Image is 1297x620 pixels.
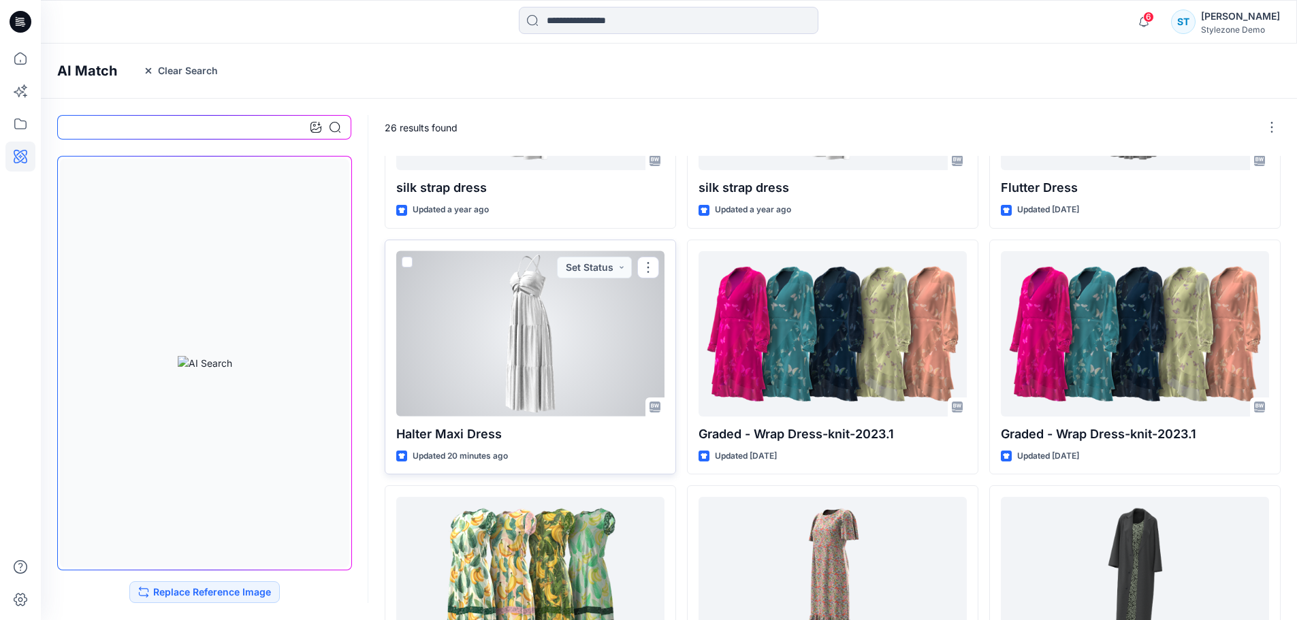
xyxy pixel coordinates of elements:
p: Updated [DATE] [1017,449,1079,463]
p: silk strap dress [396,178,664,197]
p: silk strap dress [699,178,967,197]
p: Updated a year ago [715,203,791,217]
a: Halter Maxi Dress [396,251,664,417]
p: Updated [DATE] [1017,203,1079,217]
a: Graded - Wrap Dress-knit-2023.1 [1001,251,1269,417]
p: Updated [DATE] [715,449,777,463]
div: Stylezone Demo [1201,25,1280,35]
p: 26 results found [385,120,458,135]
p: Updated 20 minutes ago [413,449,508,463]
div: ST [1171,10,1196,34]
p: Graded - Wrap Dress-knit-2023.1 [1001,425,1269,444]
p: Graded - Wrap Dress-knit-2023.1 [699,425,967,444]
p: Halter Maxi Dress [396,425,664,444]
p: Flutter Dress [1001,178,1269,197]
button: Replace Reference Image [129,581,280,603]
img: AI Search [178,356,232,370]
div: [PERSON_NAME] [1201,8,1280,25]
a: Graded - Wrap Dress-knit-2023.1 [699,251,967,417]
p: Updated a year ago [413,203,489,217]
button: Clear Search [134,60,227,82]
span: 6 [1143,12,1154,22]
h4: AI Match [57,63,117,79]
